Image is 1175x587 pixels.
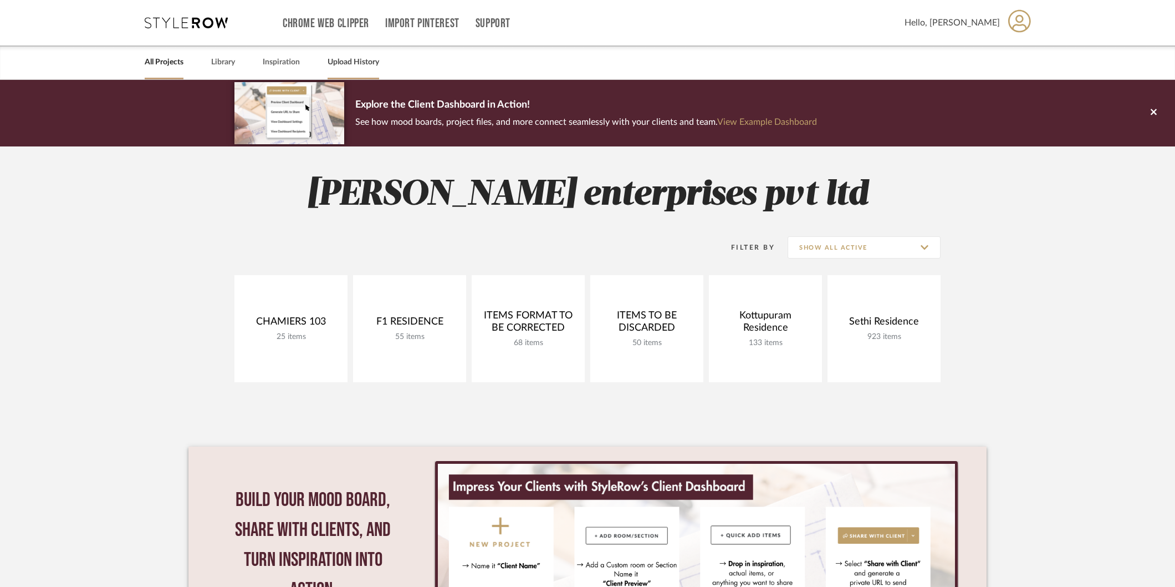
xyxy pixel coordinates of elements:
a: Inspiration [263,55,300,70]
div: ITEMS TO BE DISCARDED [599,310,694,338]
div: 55 items [362,332,457,342]
a: All Projects [145,55,183,70]
div: F1 RESIDENCE [362,316,457,332]
a: Chrome Web Clipper [283,19,369,28]
div: Filter By [717,242,775,253]
div: Sethi Residence [836,316,932,332]
a: Library [211,55,235,70]
img: d5d033c5-7b12-40c2-a960-1ecee1989c38.png [234,82,344,144]
div: 68 items [481,338,576,348]
a: View Example Dashboard [717,118,817,126]
div: 133 items [718,338,813,348]
p: Explore the Client Dashboard in Action! [355,97,817,114]
h2: [PERSON_NAME] enterprises pvt ltd [188,174,987,216]
p: See how mood boards, project files, and more connect seamlessly with your clients and team. [355,114,817,130]
span: Hello, [PERSON_NAME] [905,16,1000,29]
div: Kottupuram Residence [718,310,813,338]
div: 923 items [836,332,932,342]
div: CHAMIERS 103 [243,316,339,332]
div: ITEMS FORMAT TO BE CORRECTED [481,310,576,338]
div: 25 items [243,332,339,342]
a: Import Pinterest [385,19,459,28]
a: Support [476,19,510,28]
a: Upload History [328,55,379,70]
div: 50 items [599,338,694,348]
